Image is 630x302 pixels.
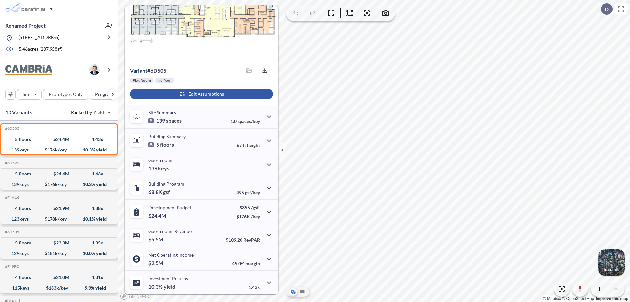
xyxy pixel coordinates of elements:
[604,267,619,272] p: Satellite
[94,109,104,116] span: Yield
[562,296,594,301] a: OpenStreetMap
[605,6,609,12] p: D
[148,212,167,219] p: $24.4M
[596,296,628,301] a: Improve this map
[158,165,169,172] span: keys
[247,142,260,148] span: height
[95,91,114,98] p: Program
[90,89,125,100] button: Program
[4,126,19,131] h5: Click to copy the code
[148,165,169,172] p: 139
[43,89,88,100] button: Prototypes Only
[148,117,182,124] p: 139
[4,264,19,269] h5: Click to copy the code
[5,108,32,116] p: 13 Variants
[230,118,260,124] p: 1.0
[5,65,52,75] img: BrandImage
[238,118,260,124] span: spaces/key
[245,190,260,195] span: gsf/key
[130,67,147,74] span: Variant
[543,296,561,301] a: Mapbox
[49,91,83,98] p: Prototypes Only
[148,236,164,243] p: $5.5M
[148,228,192,234] p: Guestrooms Revenue
[4,230,19,234] h5: Click to copy the code
[4,161,19,165] h5: Click to copy the code
[598,249,625,276] img: Switcher Image
[4,195,19,200] h5: Click to copy the code
[236,190,260,195] p: 495
[17,89,42,100] button: Site
[148,110,176,115] p: Site Summary
[157,78,171,83] p: No Pool
[148,181,184,187] p: Building Program
[18,34,59,42] p: [STREET_ADDRESS]
[298,288,306,296] button: Site Plan
[148,141,174,148] p: 5
[130,89,273,99] button: Edit Assumptions
[237,142,260,148] p: 67
[120,292,149,300] a: Mapbox homepage
[251,214,260,219] span: /key
[236,214,260,219] p: $176K
[133,78,151,83] p: Flex Room
[243,142,246,148] span: ft
[148,157,173,163] p: Guestrooms
[148,252,194,258] p: Net Operating Income
[89,64,100,75] img: user logo
[160,141,174,148] span: floors
[163,189,170,195] span: gsf
[245,261,260,266] span: margin
[130,67,166,74] p: # 6d505
[23,91,30,98] p: Site
[226,237,260,243] p: $109.20
[19,46,62,53] p: 5.46 acres ( 237,958 sf)
[248,284,260,290] p: 1.43x
[243,237,260,243] span: RevPAR
[598,249,625,276] button: Switcher ImageSatellite
[289,288,297,296] button: Aerial View
[232,261,260,266] p: 45.0%
[236,205,260,210] p: $355
[148,283,175,290] p: 10.3%
[66,107,115,118] button: Ranked by Yield
[148,205,191,210] p: Development Budget
[5,22,46,29] p: Renamed Project
[148,134,186,139] p: Building Summary
[164,283,175,290] span: yield
[148,276,188,281] p: Investment Returns
[148,189,170,195] p: 68.8K
[251,205,259,210] span: /gsf
[166,117,182,124] span: spaces
[148,260,164,266] p: $2.5M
